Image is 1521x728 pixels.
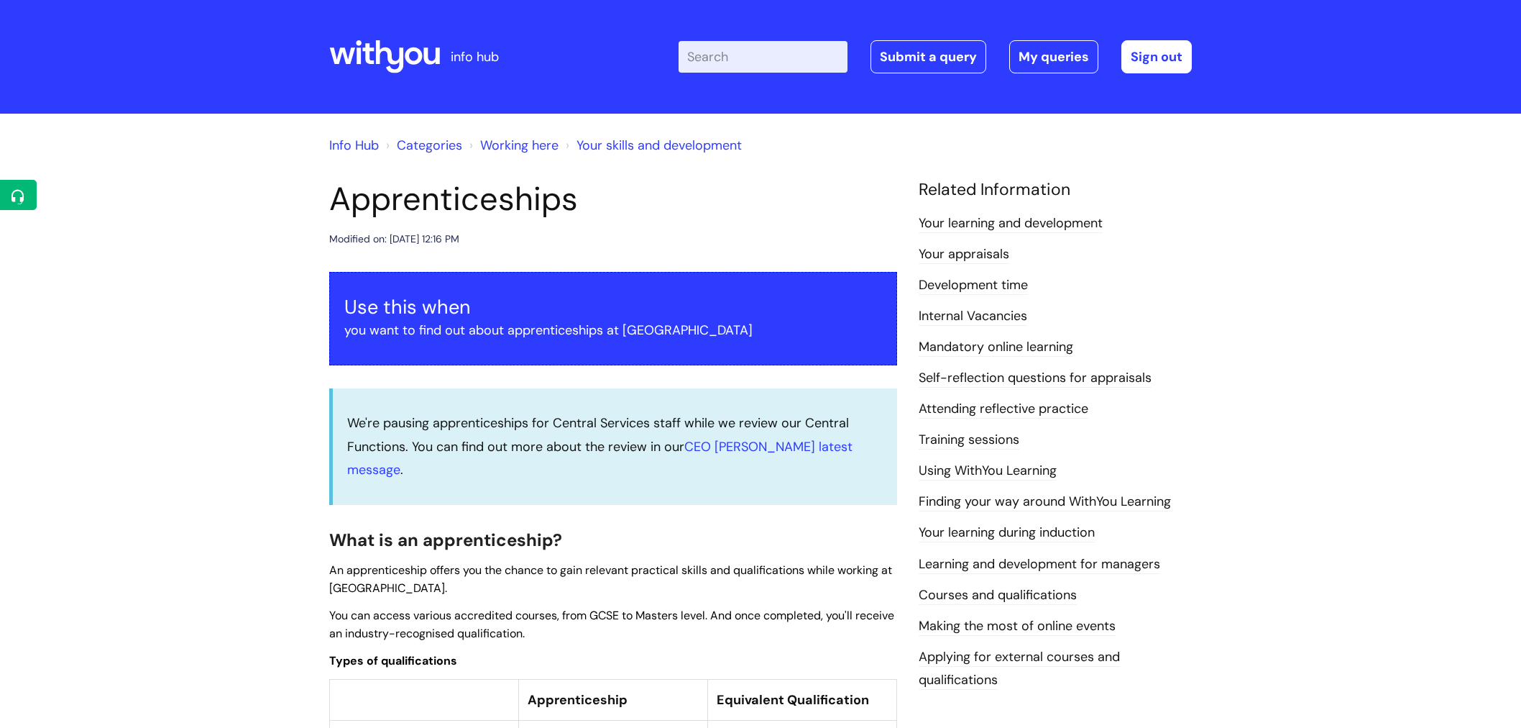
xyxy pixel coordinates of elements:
span: Types of qualifications [329,653,457,668]
a: Your learning and development [919,214,1103,233]
li: Your skills and development [562,134,742,157]
a: Submit a query [870,40,986,73]
a: Your skills and development [576,137,742,154]
a: Applying for external courses and qualifications [919,648,1120,690]
div: | - [679,40,1192,73]
a: Your appraisals [919,245,1009,264]
a: Using WithYou Learning [919,462,1057,481]
div: Modified on: [DATE] 12:16 PM [329,230,459,248]
a: Development time [919,276,1028,295]
a: Sign out [1121,40,1192,73]
span: An apprenticeship offers you the chance to gain relevant practical skills and qualifications whil... [329,563,892,596]
a: My queries [1009,40,1098,73]
a: Self-reflection questions for appraisals [919,369,1152,388]
li: Working here [466,134,559,157]
input: Search [679,41,847,73]
li: Solution home [382,134,462,157]
h4: Related Information [919,180,1192,200]
th: Apprenticeship [518,680,707,721]
a: Finding your way around WithYou Learning [919,493,1171,511]
span: What is an apprenticeship? [329,529,562,551]
a: Your learning during induction [919,524,1095,542]
a: Learning and development for managers [919,555,1160,574]
span: You can access various accredited courses, from GCSE to Masters level. And once completed, you'll... [329,608,894,641]
h1: Apprenticeships [329,180,897,219]
p: info hub [451,45,499,68]
a: Working here [480,137,559,154]
a: Making the most of online events [919,617,1116,636]
h3: Use this when [344,296,882,319]
a: Info Hub [329,137,379,154]
p: you want to find out about apprenticeships at [GEOGRAPHIC_DATA] [344,319,882,342]
a: Training sessions [919,431,1019,450]
a: Categories [397,137,462,154]
a: Courses and qualifications [919,586,1077,605]
a: Attending reflective practice [919,400,1088,419]
th: Equivalent Qualification [707,680,896,721]
a: Internal Vacancies [919,307,1027,326]
p: We're pausing apprenticeships for Central Services staff while we review our Central Functions. Y... [347,411,883,481]
a: Mandatory online learning [919,338,1073,357]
